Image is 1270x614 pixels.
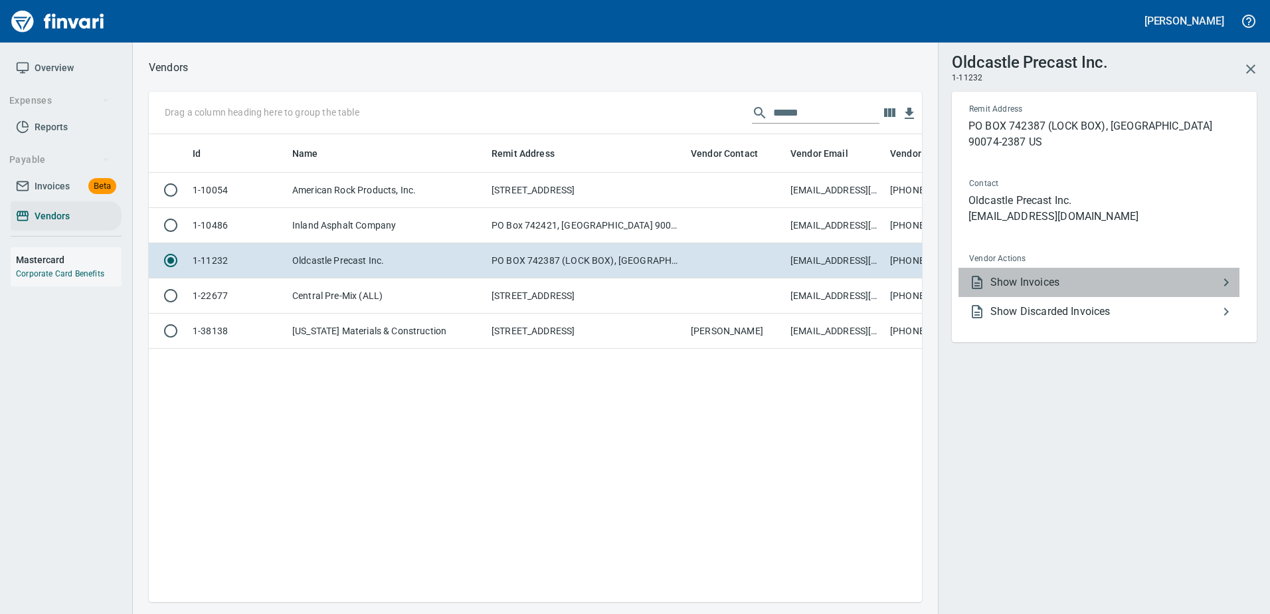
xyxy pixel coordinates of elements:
span: Vendor Email [790,146,848,161]
button: Choose columns to display [879,103,899,123]
td: PO BOX 742387 (LOCK BOX), [GEOGRAPHIC_DATA] 90074-2387 US [486,243,685,278]
span: Remit Address [492,146,572,161]
td: 1-10054 [187,173,287,208]
td: [PHONE_NUMBER] [885,314,984,349]
span: Beta [88,179,116,194]
td: 1-38138 [187,314,287,349]
span: Name [292,146,335,161]
span: Show Discarded Invoices [990,304,1218,320]
a: Vendors [11,201,122,231]
a: Overview [11,53,122,83]
p: PO BOX 742387 (LOCK BOX), [GEOGRAPHIC_DATA] 90074-2387 US [968,118,1239,150]
button: Payable [4,148,115,172]
span: Invoices [35,178,70,195]
td: Inland Asphalt Company [287,208,486,243]
td: American Rock Products, Inc. [287,173,486,208]
td: [STREET_ADDRESS] [486,278,685,314]
p: Vendors [149,60,188,76]
span: Vendor Phone [890,146,951,161]
td: Oldcastle Precast Inc. [287,243,486,278]
span: Id [193,146,201,161]
span: Contact [969,177,1118,191]
span: Overview [35,60,74,76]
span: Vendor Phone [890,146,968,161]
span: Reports [35,119,68,136]
td: [EMAIL_ADDRESS][DOMAIN_NAME] [785,278,885,314]
span: Name [292,146,318,161]
button: Download Table [899,104,919,124]
td: 1-22677 [187,278,287,314]
span: Payable [9,152,110,168]
p: Drag a column heading here to group the table [165,106,359,119]
p: Oldcastle Precast Inc. [968,193,1239,209]
span: Remit Address [492,146,555,161]
span: Vendor Email [790,146,865,161]
button: [PERSON_NAME] [1141,11,1227,31]
img: Finvari [8,5,108,37]
a: Corporate Card Benefits [16,269,104,278]
span: Vendor Actions [969,253,1131,266]
td: [PHONE_NUMBER] [885,173,984,208]
td: 1-10486 [187,208,287,243]
td: 1-11232 [187,243,287,278]
button: Close Vendor [1235,53,1267,85]
td: [EMAIL_ADDRESS][DOMAIN_NAME] [785,208,885,243]
td: [PERSON_NAME] [685,314,785,349]
td: [EMAIL_ADDRESS][DOMAIN_NAME] [785,173,885,208]
span: 1-11232 [952,72,982,85]
span: Id [193,146,218,161]
nav: breadcrumb [149,60,188,76]
button: Expenses [4,88,115,113]
h5: [PERSON_NAME] [1144,14,1224,28]
td: [US_STATE] Materials & Construction [287,314,486,349]
span: Expenses [9,92,110,109]
span: Remit Address [969,103,1130,116]
td: [STREET_ADDRESS] [486,173,685,208]
h6: Mastercard [16,253,122,267]
a: InvoicesBeta [11,171,122,201]
span: Vendor Contact [691,146,758,161]
td: Central Pre-Mix (ALL) [287,278,486,314]
span: Show Invoices [990,274,1218,290]
p: [EMAIL_ADDRESS][DOMAIN_NAME] [968,209,1239,225]
td: [EMAIL_ADDRESS][DOMAIN_NAME] ; [PERSON_NAME][DOMAIN_NAME][EMAIL_ADDRESS][PERSON_NAME][DOMAIN_NAME] [785,314,885,349]
a: Reports [11,112,122,142]
td: [PHONE_NUMBER] [885,278,984,314]
span: Vendors [35,208,70,225]
td: [EMAIL_ADDRESS][DOMAIN_NAME] [785,243,885,278]
td: [STREET_ADDRESS] [486,314,685,349]
h3: Oldcastle Precast Inc. [952,50,1108,72]
td: [PHONE_NUMBER] [885,208,984,243]
td: PO Box 742421, [GEOGRAPHIC_DATA] 90074-2421 [486,208,685,243]
span: Vendor Contact [691,146,775,161]
td: [PHONE_NUMBER] [885,243,984,278]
